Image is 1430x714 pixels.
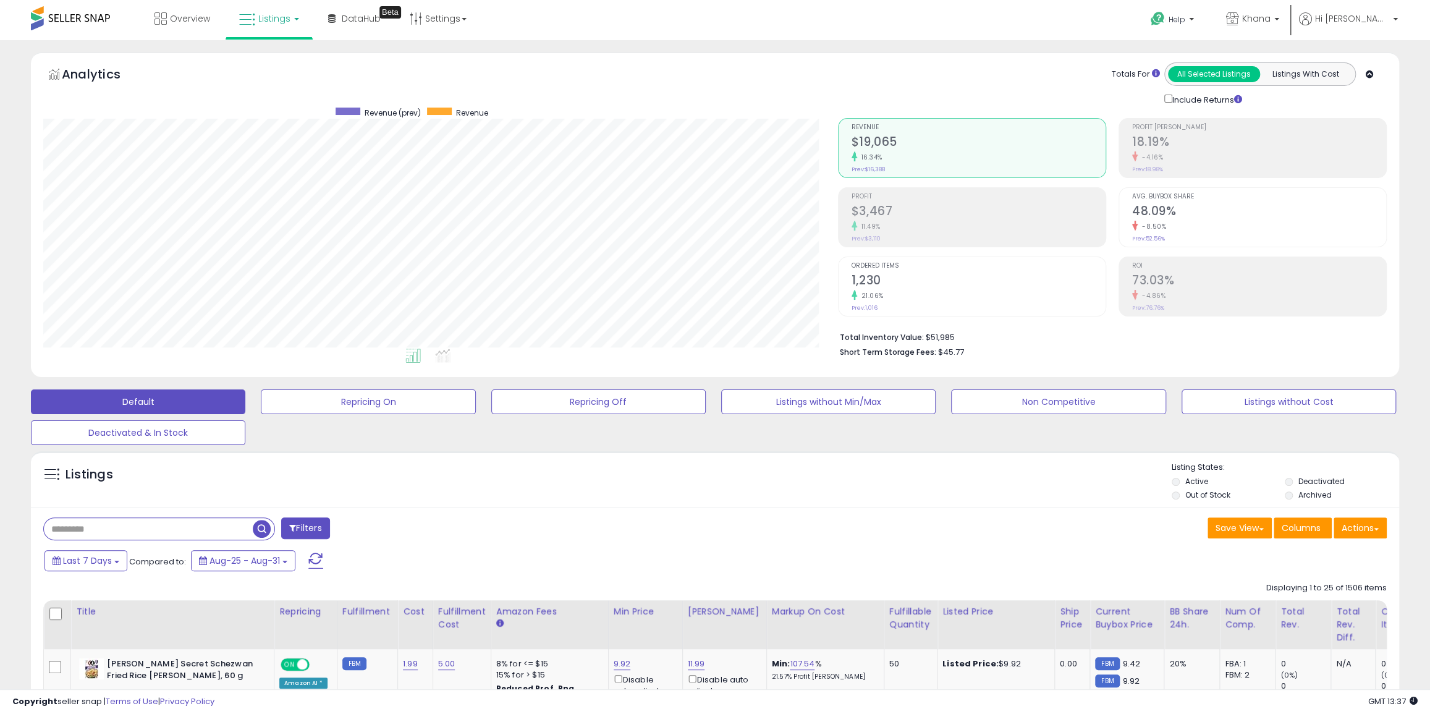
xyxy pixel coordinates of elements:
div: 0 [1280,658,1331,669]
div: 8% for <= $15 [496,658,599,669]
div: Include Returns [1155,92,1257,106]
div: FBA: 1 [1225,658,1266,669]
a: Help [1141,2,1206,40]
button: Filters [281,517,329,539]
a: 11.99 [688,658,705,670]
label: Active [1185,476,1208,487]
a: 9.92 [614,658,631,670]
small: Amazon Fees. [496,618,504,629]
div: Total Rev. Diff. [1336,605,1370,644]
div: Fulfillable Quantity [889,605,932,631]
h2: $19,065 [852,135,1106,151]
span: Aug-25 - Aug-31 [209,555,280,567]
button: Listings With Cost [1259,66,1352,82]
span: Hi [PERSON_NAME] [1315,12,1389,25]
a: 5.00 [438,658,455,670]
div: % [772,658,874,681]
button: Save View [1208,517,1272,538]
span: 9.42 [1123,658,1141,669]
button: Repricing Off [491,389,706,414]
small: 11.49% [857,222,881,231]
div: 0.00 [1060,658,1080,669]
button: Aug-25 - Aug-31 [191,550,295,571]
div: seller snap | | [12,696,214,708]
b: [PERSON_NAME] Secret Schezwan Fried Rice [PERSON_NAME], 60 g [107,658,257,684]
h5: Analytics [62,66,145,86]
div: Fulfillment Cost [438,605,486,631]
span: Revenue (prev) [365,108,421,118]
div: Amazon Fees [496,605,603,618]
a: Hi [PERSON_NAME] [1299,12,1398,40]
a: 107.54 [790,658,814,670]
li: $51,985 [840,329,1377,344]
div: Disable auto adjust max [688,673,757,697]
span: 9.92 [1123,675,1140,687]
b: Reduced Prof. Rng. [496,683,577,694]
button: Deactivated & In Stock [31,420,245,445]
div: Fulfillment [342,605,392,618]
img: 51y-Oa-choL._SL40_.jpg [79,658,104,679]
span: Avg. Buybox Share [1132,193,1386,200]
div: Current Buybox Price [1095,605,1159,631]
a: Privacy Policy [160,695,214,707]
small: (0%) [1280,670,1298,680]
div: BB Share 24h. [1169,605,1214,631]
b: Max: [772,687,793,699]
small: -4.86% [1138,291,1166,300]
div: Tooltip anchor [379,6,401,19]
div: N/A [1336,658,1366,669]
span: Columns [1282,522,1321,534]
button: Columns [1274,517,1332,538]
span: $45.77 [938,346,964,358]
b: Min: [772,658,790,669]
small: (0%) [1381,670,1398,680]
b: Listed Price: [942,658,999,669]
small: Prev: $3,110 [852,235,881,242]
small: 21.06% [857,291,884,300]
h2: 48.09% [1132,204,1386,221]
div: Markup on Cost [772,605,879,618]
span: Revenue [456,108,488,118]
label: Out of Stock [1185,490,1230,500]
span: DataHub [342,12,381,25]
div: 50 [889,658,928,669]
button: All Selected Listings [1168,66,1260,82]
th: The percentage added to the cost of goods (COGS) that forms the calculator for Min & Max prices. [766,600,884,649]
small: Prev: 1,016 [852,304,878,312]
div: Min Price [614,605,677,618]
div: [PERSON_NAME] [688,605,761,618]
small: 16.34% [857,153,882,162]
div: Repricing [279,605,332,618]
div: Disable auto adjust min [614,673,673,708]
div: Title [76,605,269,618]
span: Ordered Items [852,263,1106,270]
small: -4.16% [1138,153,1163,162]
div: $9.92 [942,658,1045,669]
small: Prev: $16,388 [852,166,885,173]
small: Prev: 52.56% [1132,235,1165,242]
div: Amazon AI * [279,678,328,689]
span: Help [1169,14,1185,25]
label: Deactivated [1298,476,1345,487]
b: Short Term Storage Fees: [840,347,936,357]
h2: $3,467 [852,204,1106,221]
span: OFF [308,660,328,670]
div: Num of Comp. [1225,605,1270,631]
span: Profit [852,193,1106,200]
small: FBM [1095,674,1119,687]
a: 1.99 [403,658,418,670]
strong: Copyright [12,695,57,707]
p: Listing States: [1172,462,1399,474]
span: Last 7 Days [63,555,112,567]
span: ROI [1132,263,1386,270]
div: 0 [1280,681,1331,692]
button: Actions [1334,517,1387,538]
small: -8.50% [1138,222,1166,231]
h5: Listings [66,466,113,483]
button: Listings without Min/Max [721,389,936,414]
button: Last 7 Days [44,550,127,571]
div: Listed Price [942,605,1049,618]
div: Totals For [1112,69,1160,80]
h2: 18.19% [1132,135,1386,151]
span: Khana [1242,12,1271,25]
